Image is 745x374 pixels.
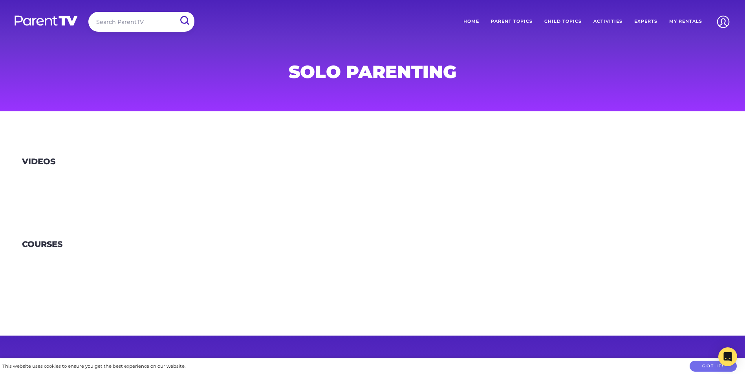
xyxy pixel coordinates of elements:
[713,12,733,32] img: Account
[22,240,62,249] h3: Courses
[458,12,485,31] a: Home
[538,12,588,31] a: Child Topics
[174,12,194,29] input: Submit
[485,12,538,31] a: Parent Topics
[183,64,562,80] h1: solo parenting
[88,12,194,32] input: Search ParentTV
[22,157,55,167] h3: Videos
[663,12,708,31] a: My Rentals
[718,347,737,366] div: Open Intercom Messenger
[2,362,185,370] div: This website uses cookies to ensure you get the best experience on our website.
[14,15,79,26] img: parenttv-logo-white.4c85aaf.svg
[628,12,663,31] a: Experts
[588,12,628,31] a: Activities
[690,361,737,372] button: Got it!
